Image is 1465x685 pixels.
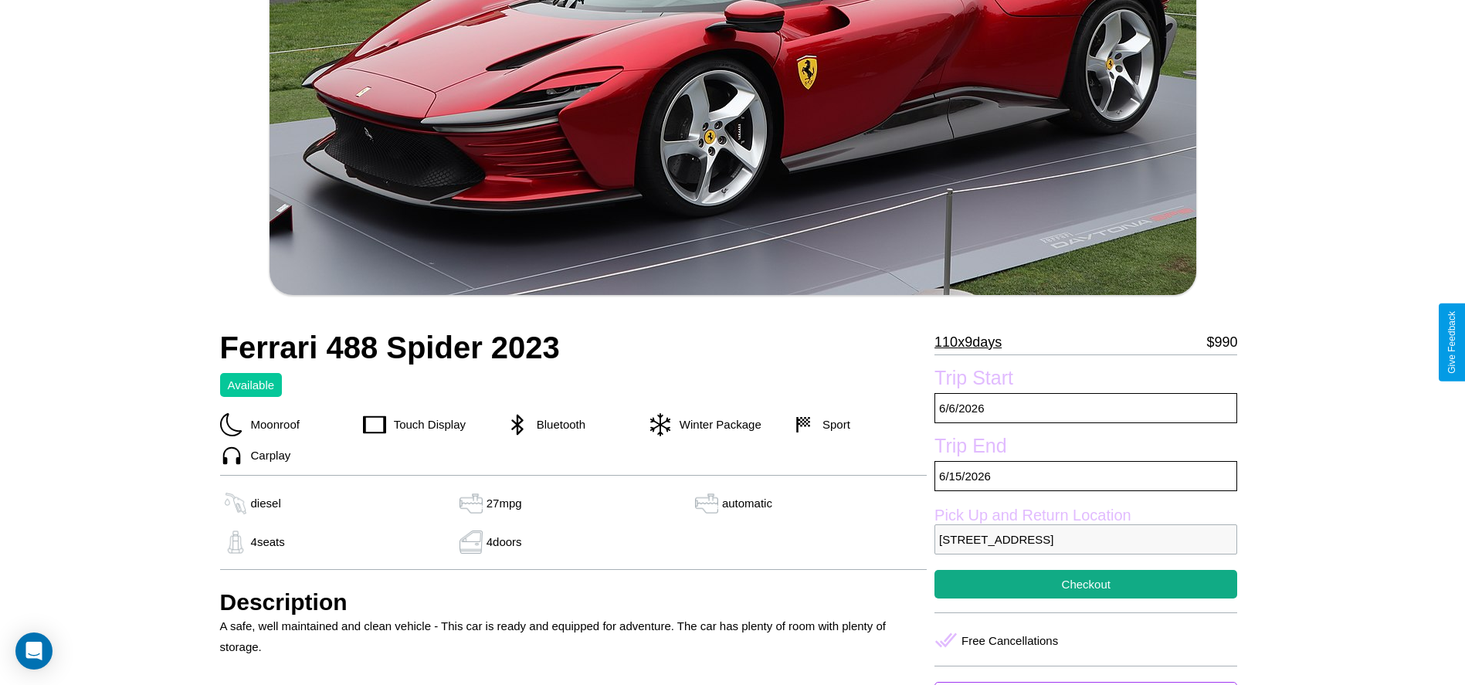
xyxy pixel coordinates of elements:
[961,630,1058,651] p: Free Cancellations
[220,615,927,657] p: A safe, well maintained and clean vehicle - This car is ready and equipped for adventure. The car...
[456,492,487,515] img: gas
[672,414,761,435] p: Winter Package
[220,331,927,365] h2: Ferrari 488 Spider 2023
[934,524,1237,554] p: [STREET_ADDRESS]
[529,414,585,435] p: Bluetooth
[220,531,251,554] img: gas
[1446,311,1457,374] div: Give Feedback
[251,531,285,552] p: 4 seats
[251,493,281,514] p: diesel
[691,492,722,515] img: gas
[934,507,1237,524] label: Pick Up and Return Location
[386,414,466,435] p: Touch Display
[934,367,1237,393] label: Trip Start
[934,570,1237,599] button: Checkout
[815,414,850,435] p: Sport
[934,330,1002,354] p: 110 x 9 days
[487,531,522,552] p: 4 doors
[722,493,772,514] p: automatic
[243,445,291,466] p: Carplay
[220,492,251,515] img: gas
[15,632,53,670] div: Open Intercom Messenger
[934,393,1237,423] p: 6 / 6 / 2026
[243,414,300,435] p: Moonroof
[1206,330,1237,354] p: $ 990
[220,589,927,615] h3: Description
[228,375,275,395] p: Available
[456,531,487,554] img: gas
[487,493,522,514] p: 27 mpg
[934,435,1237,461] label: Trip End
[934,461,1237,491] p: 6 / 15 / 2026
